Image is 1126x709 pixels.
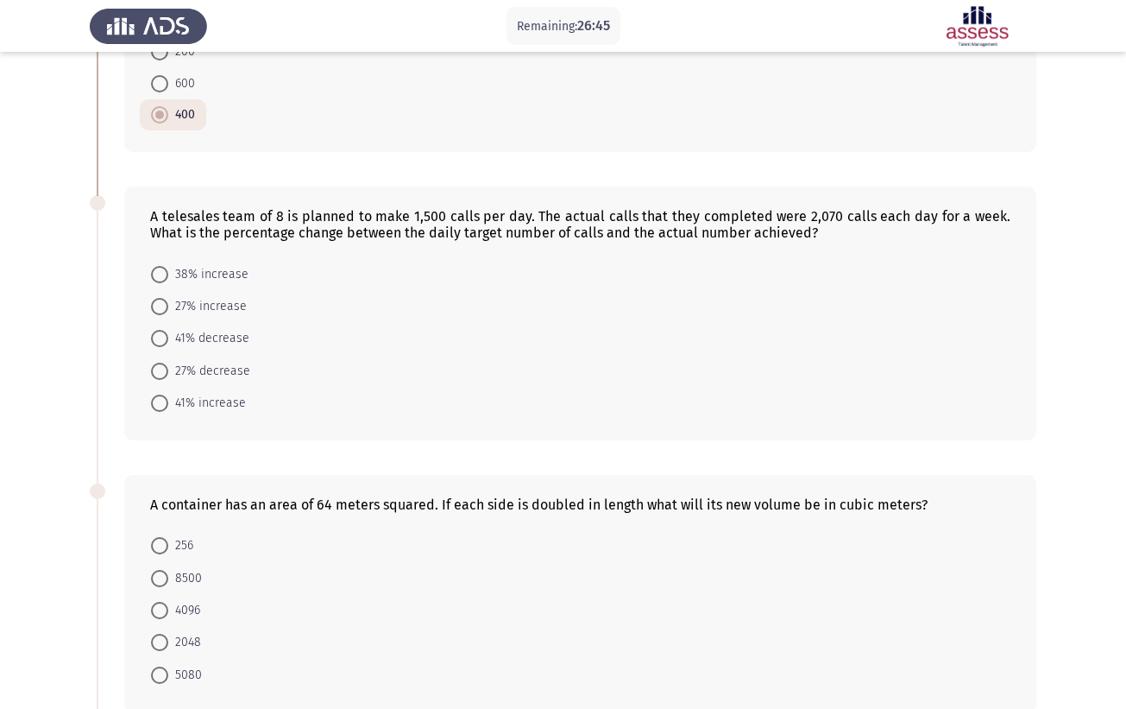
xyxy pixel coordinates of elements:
[168,296,247,317] span: 27% increase
[150,208,1010,241] div: A telesales team of 8 is planned to make 1,500 calls per day. The actual calls that they complete...
[517,16,610,37] p: Remaining:
[168,361,250,382] span: 27% decrease
[168,41,195,62] span: 200
[90,2,207,50] img: Assess Talent Management logo
[577,17,610,34] span: 26:45
[168,665,202,686] span: 5080
[168,535,193,556] span: 256
[168,264,248,285] span: 38% increase
[168,568,202,589] span: 8500
[168,393,246,414] span: 41% increase
[168,73,195,94] span: 600
[168,632,201,653] span: 2048
[919,2,1036,50] img: Assessment logo of Focus 4 Module Assessment (IB- A/EN/AR)
[168,104,195,125] span: 400
[168,600,200,621] span: 4096
[150,497,1010,513] div: A container has an area of 64 meters squared. If each side is doubled in length what will its new...
[168,328,249,349] span: 41% decrease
